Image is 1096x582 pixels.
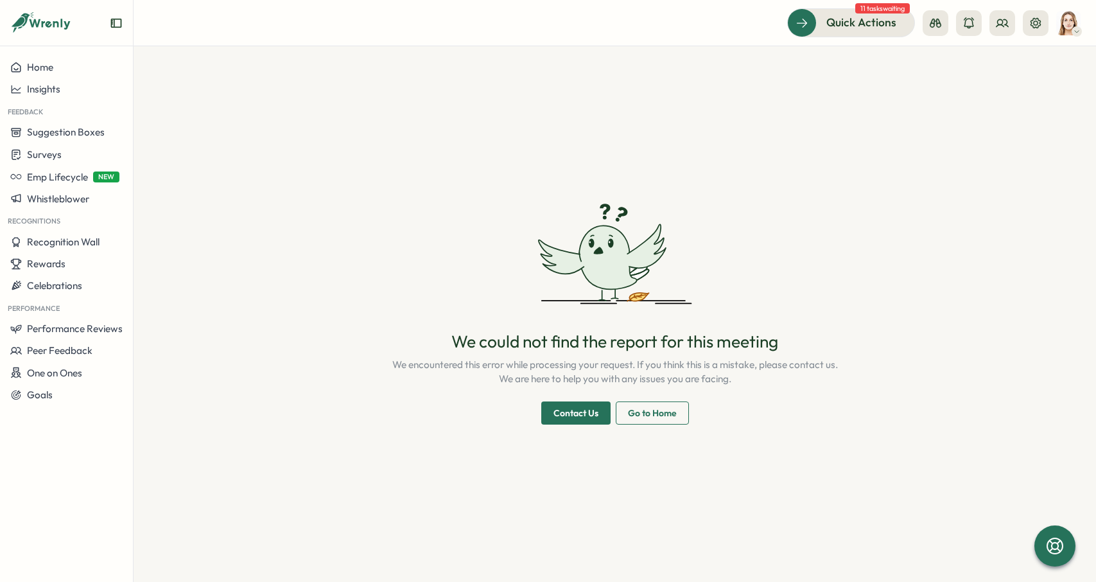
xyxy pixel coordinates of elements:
[27,322,123,335] span: Performance Reviews
[27,83,60,95] span: Insights
[392,358,838,386] p: We encountered this error while processing your request. If you think this is a mistake, please c...
[27,258,65,270] span: Rewards
[110,17,123,30] button: Expand sidebar
[451,330,778,353] p: We could not find the report for this meeting
[27,236,100,248] span: Recognition Wall
[27,148,62,161] span: Surveys
[93,172,119,182] span: NEW
[27,279,82,292] span: Celebrations
[27,193,89,205] span: Whistleblower
[27,389,53,401] span: Goals
[826,14,896,31] span: Quick Actions
[27,344,92,357] span: Peer Feedback
[27,126,105,138] span: Suggestion Boxes
[27,171,88,183] span: Emp Lifecycle
[1056,11,1081,35] img: Friederike Giese
[27,61,53,73] span: Home
[541,401,611,425] button: Contact Us
[553,402,598,424] span: Contact Us
[628,402,677,424] span: Go to Home
[787,8,915,37] button: Quick Actions
[855,3,910,13] span: 11 tasks waiting
[27,367,82,379] span: One on Ones
[616,401,689,425] button: Go to Home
